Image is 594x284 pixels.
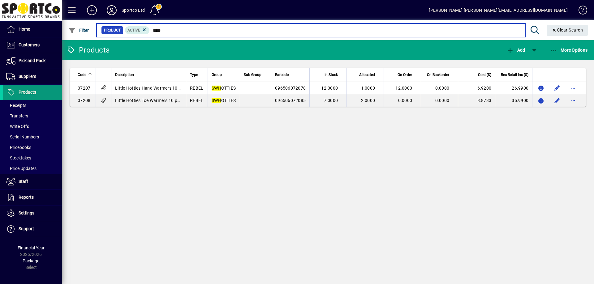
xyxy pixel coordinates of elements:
span: On Backorder [427,71,449,78]
span: Code [78,71,86,78]
span: On Order [398,71,412,78]
span: 096506072078 [275,86,306,91]
span: Allocated [359,71,375,78]
button: Edit [552,83,562,93]
div: Sub Group [244,71,267,78]
a: Transfers [3,111,62,121]
a: Knowledge Base [574,1,586,21]
span: More Options [550,48,588,53]
span: Financial Year [18,245,45,250]
span: 096506072085 [275,98,306,103]
span: Cost ($) [478,71,491,78]
span: Active [127,28,140,32]
button: More options [568,95,578,105]
span: Transfers [6,113,28,118]
a: Suppliers [3,69,62,84]
td: 8.8733 [458,94,495,107]
span: Product [104,27,121,33]
div: In Stock [313,71,343,78]
div: Allocated [351,71,381,78]
button: Clear [547,25,588,36]
td: 26.9900 [495,82,532,94]
div: Code [78,71,92,78]
a: Price Updates [3,163,62,174]
a: Home [3,22,62,37]
span: Description [115,71,134,78]
span: Group [212,71,222,78]
button: Filter [67,25,91,36]
span: 12.0000 [321,86,338,91]
mat-chip: Activation Status: Active [125,26,150,34]
span: Receipts [6,103,26,108]
span: Reports [19,195,34,200]
span: OTTIES [212,86,236,91]
span: Stocktakes [6,155,31,160]
a: Pricebooks [3,142,62,153]
a: Receipts [3,100,62,111]
span: Staff [19,179,28,184]
span: Little Hotties Hand Warmers 10 pack [115,86,188,91]
div: Group [212,71,236,78]
div: On Backorder [425,71,455,78]
span: 0.0000 [398,98,412,103]
span: Little Hotties Toe Warmers 10 pack [115,98,184,103]
span: Clear Search [552,28,583,32]
div: On Order [388,71,418,78]
span: Add [506,48,525,53]
span: 0.0000 [435,86,450,91]
span: Pricebooks [6,145,31,150]
span: Rec Retail Inc ($) [501,71,528,78]
td: 6.9200 [458,82,495,94]
span: 0.0000 [435,98,450,103]
span: 12.0000 [395,86,412,91]
button: Profile [102,5,122,16]
button: More options [568,83,578,93]
a: Write Offs [3,121,62,132]
span: Settings [19,210,34,215]
span: 1.0000 [361,86,375,91]
button: Add [505,45,527,56]
span: Support [19,226,34,231]
span: 7.0000 [324,98,338,103]
span: In Stock [325,71,338,78]
span: Pick and Pack [19,58,45,63]
a: Customers [3,37,62,53]
a: Pick and Pack [3,53,62,69]
span: Serial Numbers [6,134,39,139]
span: REBEL [190,98,203,103]
em: SWH [212,86,221,91]
span: Sub Group [244,71,261,78]
td: 35.9900 [495,94,532,107]
button: More Options [549,45,589,56]
span: Filter [68,28,89,33]
span: Customers [19,42,40,47]
div: Type [190,71,204,78]
span: OTTIES [212,98,236,103]
span: 07207 [78,86,90,91]
span: Price Updates [6,166,37,171]
a: Serial Numbers [3,132,62,142]
span: Barcode [275,71,289,78]
div: Sportco Ltd [122,5,145,15]
span: Products [19,90,36,95]
a: Reports [3,190,62,205]
div: Barcode [275,71,306,78]
div: Description [115,71,182,78]
span: Write Offs [6,124,29,129]
span: Type [190,71,198,78]
button: Edit [552,95,562,105]
a: Support [3,221,62,237]
span: 2.0000 [361,98,375,103]
a: Settings [3,206,62,221]
span: Home [19,27,30,32]
div: [PERSON_NAME] [PERSON_NAME][EMAIL_ADDRESS][DOMAIN_NAME] [429,5,568,15]
span: 07208 [78,98,90,103]
div: Products [67,45,110,55]
span: Suppliers [19,74,36,79]
button: Add [82,5,102,16]
span: Package [23,258,39,263]
span: REBEL [190,86,203,91]
a: Staff [3,174,62,189]
em: SWH [212,98,221,103]
a: Stocktakes [3,153,62,163]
